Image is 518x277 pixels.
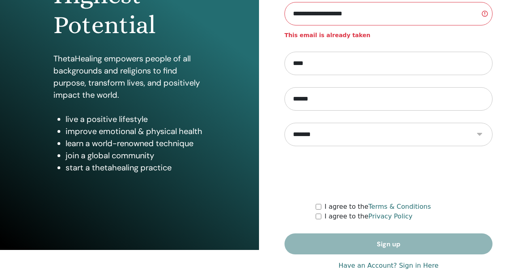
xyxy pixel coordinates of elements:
a: Privacy Policy [368,212,412,220]
p: ThetaHealing empowers people of all backgrounds and religions to find purpose, transform lives, a... [53,52,206,101]
iframe: reCAPTCHA [327,158,450,190]
label: I agree to the [325,212,412,221]
li: live a positive lifestyle [66,113,206,125]
strong: This email is already taken [284,32,370,38]
a: Have an Account? Sign in Here [338,261,438,271]
li: join a global community [66,149,206,162]
li: learn a world-renowned technique [66,137,206,149]
li: start a thetahealing practice [66,162,206,174]
a: Terms & Conditions [368,203,431,210]
li: improve emotional & physical health [66,125,206,137]
label: I agree to the [325,202,431,212]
